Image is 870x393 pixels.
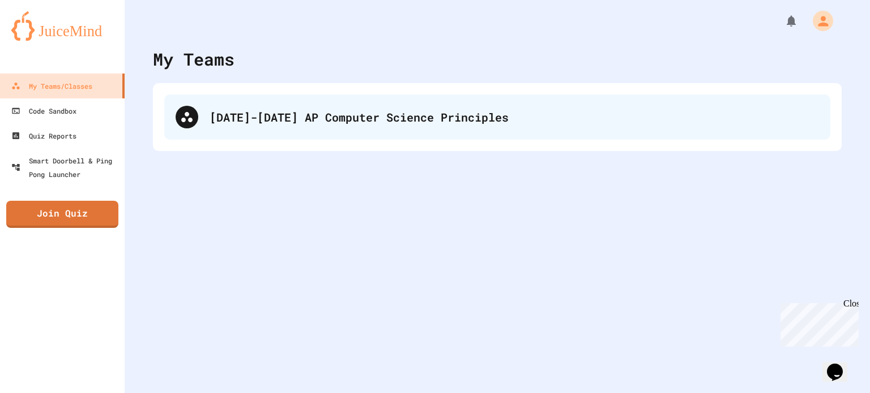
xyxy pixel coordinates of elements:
[822,348,859,382] iframe: chat widget
[801,8,836,34] div: My Account
[776,299,859,347] iframe: chat widget
[11,129,76,142] div: Quiz Reports
[11,154,120,181] div: Smart Doorbell & Ping Pong Launcher
[11,104,76,118] div: Code Sandbox
[764,11,801,31] div: My Notifications
[5,5,78,72] div: Chat with us now!Close
[6,201,118,228] a: Join Quiz
[11,79,92,93] div: My Teams/Classes
[153,46,234,72] div: My Teams
[210,109,819,126] div: [DATE]-[DATE] AP Computer Science Principles
[164,94,830,140] div: [DATE]-[DATE] AP Computer Science Principles
[11,11,113,41] img: logo-orange.svg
